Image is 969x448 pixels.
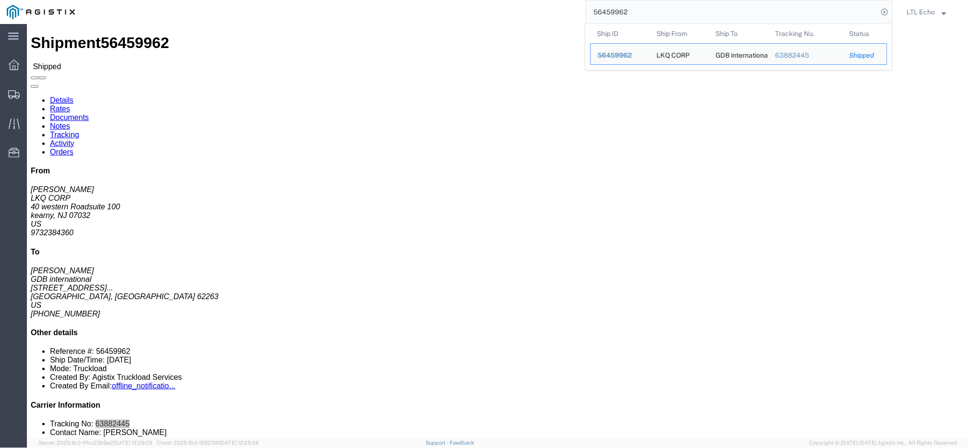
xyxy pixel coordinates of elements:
a: Support [426,440,450,446]
iframe: FS Legacy Container [27,24,969,438]
span: 56459962 [598,51,632,59]
span: Client: 2025.16.0-1592391 [157,440,258,446]
button: LTL Echo [907,6,956,18]
th: Ship From [650,24,710,43]
th: Tracking Nu. [769,24,843,43]
span: LTL Echo [907,7,935,17]
div: GDB international [716,44,762,64]
th: Ship To [709,24,769,43]
input: Search for shipment number, reference number [586,0,878,24]
th: Status [843,24,887,43]
img: logo [7,5,75,19]
span: Copyright © [DATE]-[DATE] Agistix Inc., All Rights Reserved [810,439,957,447]
table: Search Results [590,24,892,70]
div: 63882445 [775,50,836,61]
div: 56459962 [598,50,643,61]
th: Ship ID [590,24,650,43]
div: Shipped [849,50,880,61]
span: [DATE] 12:25:34 [220,440,258,446]
a: Feedback [450,440,474,446]
div: LKQ CORP [657,44,690,64]
span: Server: 2025.16.0-1ffcc23b9e2 [38,440,152,446]
span: [DATE] 12:29:29 [113,440,152,446]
